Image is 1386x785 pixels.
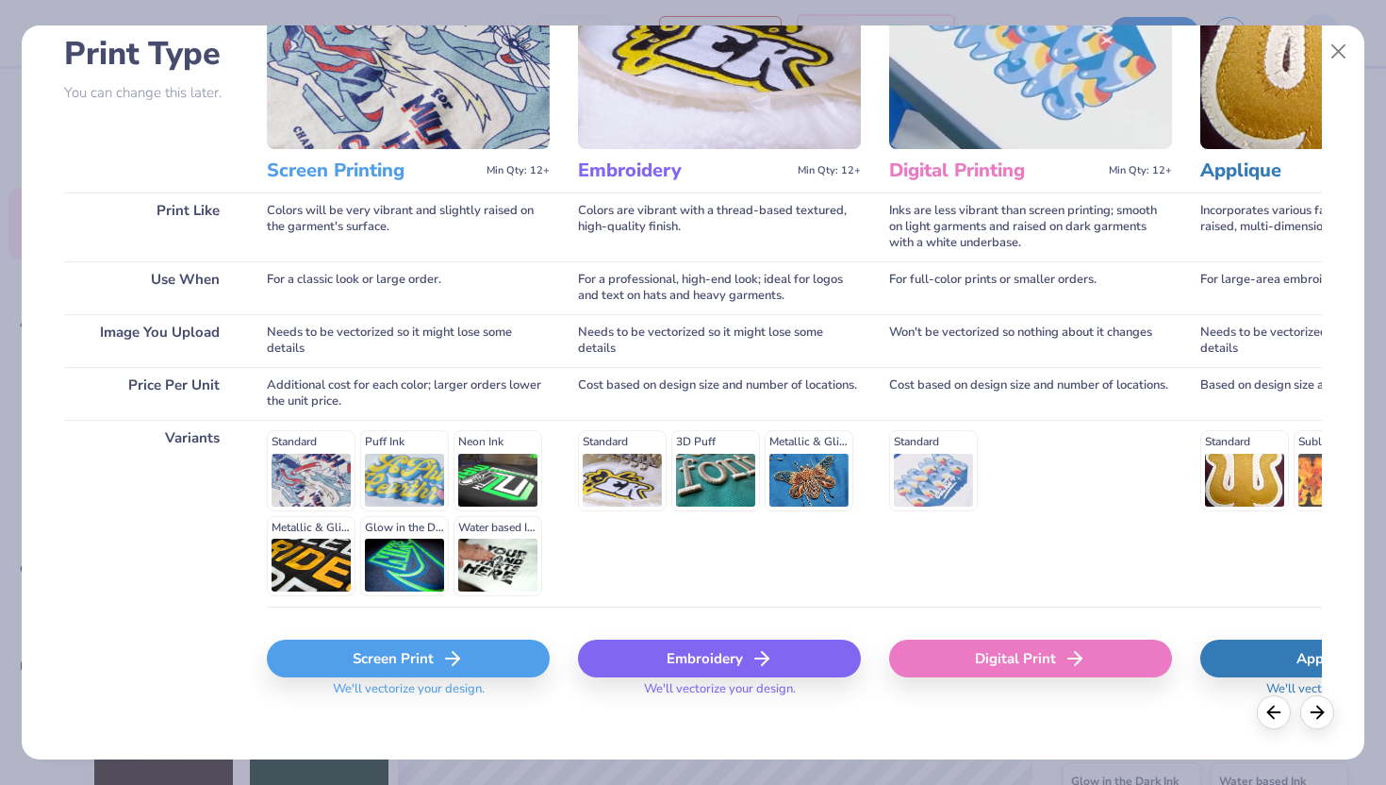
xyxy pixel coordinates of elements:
span: Min Qty: 12+ [487,164,550,177]
h3: Digital Printing [889,159,1101,183]
div: Cost based on design size and number of locations. [578,367,861,420]
div: Digital Print [889,640,1172,677]
div: Embroidery [578,640,861,677]
h3: Embroidery [578,159,790,183]
button: Close [1321,34,1357,70]
p: You can change this later. [64,85,239,101]
div: Additional cost for each color; larger orders lower the unit price. [267,367,550,420]
span: Min Qty: 12+ [1109,164,1172,177]
div: For a professional, high-end look; ideal for logos and text on hats and heavy garments. [578,261,861,314]
span: We'll vectorize your design. [636,681,803,709]
h3: Screen Printing [267,159,479,183]
div: Colors are vibrant with a thread-based textured, high-quality finish. [578,192,861,261]
span: We'll vectorize your design. [325,681,492,709]
div: Variants [64,420,239,607]
div: For a classic look or large order. [267,261,550,314]
div: Inks are less vibrant than screen printing; smooth on light garments and raised on dark garments ... [889,192,1172,261]
div: For full-color prints or smaller orders. [889,261,1172,314]
div: Print Like [64,192,239,261]
div: Won't be vectorized so nothing about it changes [889,314,1172,367]
span: Min Qty: 12+ [798,164,861,177]
div: Price Per Unit [64,367,239,420]
div: Image You Upload [64,314,239,367]
div: Use When [64,261,239,314]
div: Cost based on design size and number of locations. [889,367,1172,420]
div: Colors will be very vibrant and slightly raised on the garment's surface. [267,192,550,261]
div: Screen Print [267,640,550,677]
div: Needs to be vectorized so it might lose some details [578,314,861,367]
div: Needs to be vectorized so it might lose some details [267,314,550,367]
